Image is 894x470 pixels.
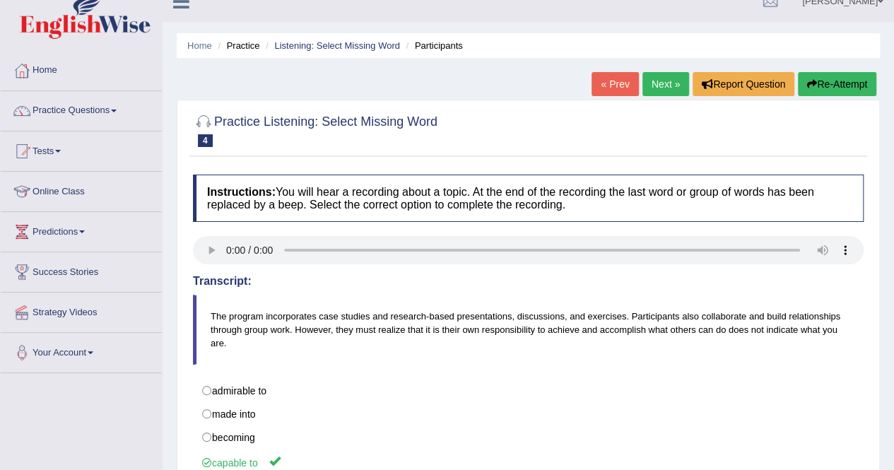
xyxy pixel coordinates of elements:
[1,91,162,127] a: Practice Questions
[193,275,864,288] h4: Transcript:
[207,186,276,198] b: Instructions:
[798,72,876,96] button: Re-Attempt
[187,40,212,51] a: Home
[193,112,437,147] h2: Practice Listening: Select Missing Word
[592,72,638,96] a: « Prev
[642,72,689,96] a: Next »
[214,39,259,52] li: Practice
[1,131,162,167] a: Tests
[1,212,162,247] a: Predictions
[1,51,162,86] a: Home
[193,379,864,403] label: admirable to
[403,39,463,52] li: Participants
[193,175,864,222] h4: You will hear a recording about a topic. At the end of the recording the last word or group of wo...
[193,425,864,450] label: becoming
[193,402,864,426] label: made into
[1,293,162,328] a: Strategy Videos
[198,134,213,147] span: 4
[193,295,864,365] blockquote: The program incorporates case studies and research-based presentations, discussions, and exercise...
[274,40,400,51] a: Listening: Select Missing Word
[1,333,162,368] a: Your Account
[693,72,794,96] button: Report Question
[1,252,162,288] a: Success Stories
[1,172,162,207] a: Online Class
